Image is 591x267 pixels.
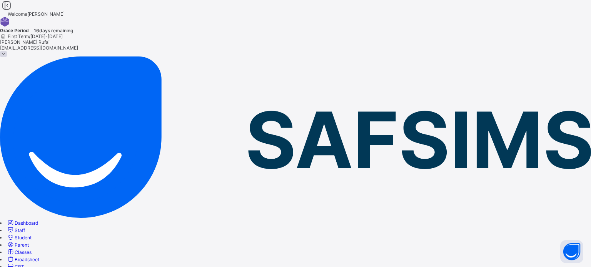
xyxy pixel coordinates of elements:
[8,11,65,17] span: Welcome [PERSON_NAME]
[7,242,29,248] a: Parent
[7,257,39,262] a: Broadsheet
[7,249,32,255] a: Classes
[560,240,583,263] button: Open asap
[15,257,39,262] span: Broadsheet
[34,28,73,33] span: 16 days remaining
[7,220,38,226] a: Dashboard
[15,249,32,255] span: Classes
[15,220,38,226] span: Dashboard
[15,227,25,233] span: Staff
[15,235,32,240] span: Student
[7,227,25,233] a: Staff
[15,242,29,248] span: Parent
[7,235,32,240] a: Student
